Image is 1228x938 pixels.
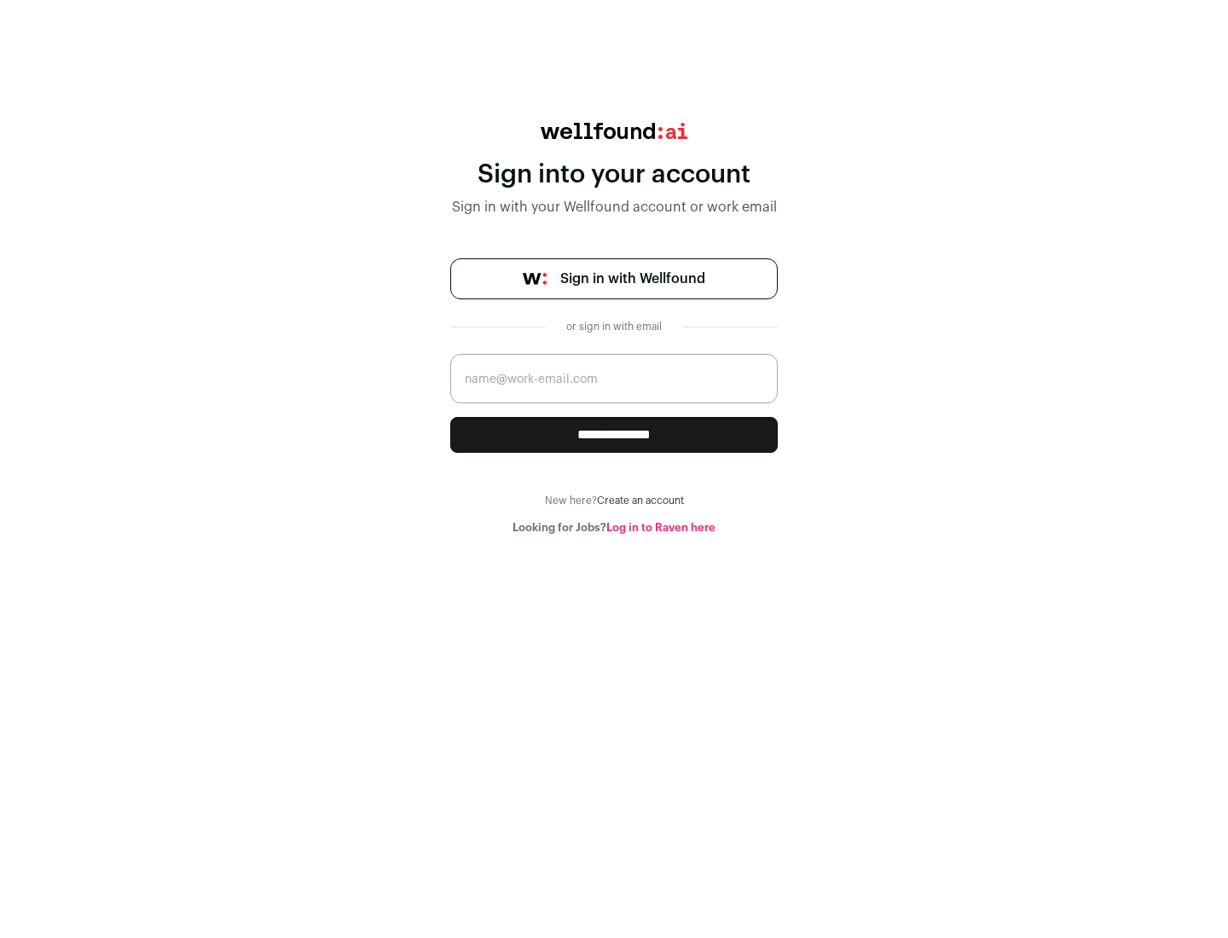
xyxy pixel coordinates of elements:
[450,521,778,535] div: Looking for Jobs?
[559,320,669,333] div: or sign in with email
[450,494,778,507] div: New here?
[450,258,778,299] a: Sign in with Wellfound
[541,123,687,139] img: wellfound:ai
[450,354,778,403] input: name@work-email.com
[606,522,715,533] a: Log in to Raven here
[597,495,684,506] a: Create an account
[450,159,778,190] div: Sign into your account
[560,269,705,289] span: Sign in with Wellfound
[450,197,778,217] div: Sign in with your Wellfound account or work email
[523,273,547,285] img: wellfound-symbol-flush-black-fb3c872781a75f747ccb3a119075da62bfe97bd399995f84a933054e44a575c4.png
